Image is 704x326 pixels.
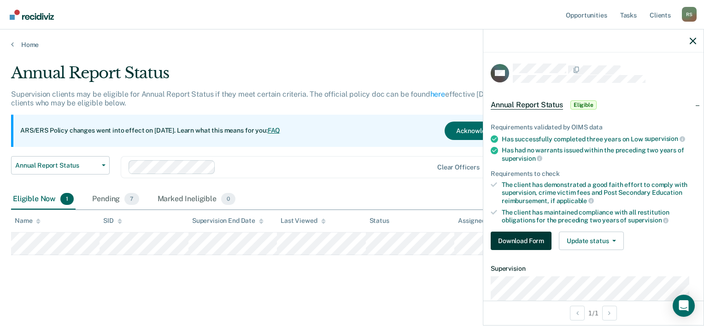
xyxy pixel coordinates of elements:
[682,7,697,22] div: R S
[570,306,585,320] button: Previous Opportunity
[156,189,238,210] div: Marked Ineligible
[15,162,98,169] span: Annual Report Status
[491,100,563,110] span: Annual Report Status
[682,7,697,22] button: Profile dropdown button
[502,181,696,204] div: The client has demonstrated a good faith effort to comply with supervision, crime victim fees and...
[559,232,624,250] button: Update status
[673,295,695,317] div: Open Intercom Messenger
[221,193,235,205] span: 0
[602,306,617,320] button: Next Opportunity
[268,127,281,134] a: FAQ
[570,100,597,110] span: Eligible
[11,64,539,90] div: Annual Report Status
[281,217,325,225] div: Last Viewed
[192,217,264,225] div: Supervision End Date
[11,189,76,210] div: Eligible Now
[502,146,696,162] div: Has had no warrants issued within the preceding two years of
[491,232,551,250] button: Download Form
[491,170,696,178] div: Requirements to check
[502,209,696,224] div: The client has maintained compliance with all restitution obligations for the preceding two years of
[491,123,696,131] div: Requirements validated by OIMS data
[20,126,280,135] p: ARS/ERS Policy changes went into effect on [DATE]. Learn what this means for you:
[430,90,445,99] a: here
[557,197,594,204] span: applicable
[11,90,527,107] p: Supervision clients may be eligible for Annual Report Status if they meet certain criteria. The o...
[90,189,141,210] div: Pending
[491,232,555,250] a: Navigate to form link
[15,217,41,225] div: Name
[645,135,685,142] span: supervision
[60,193,74,205] span: 1
[628,216,669,224] span: supervision
[437,163,480,171] div: Clear officers
[458,217,501,225] div: Assigned to
[10,10,54,20] img: Recidiviz
[502,155,542,162] span: supervision
[483,90,704,120] div: Annual Report StatusEligible
[445,122,532,140] button: Acknowledge & Close
[491,265,696,273] dt: Supervision
[502,135,696,143] div: Has successfully completed three years on Low
[370,217,389,225] div: Status
[103,217,122,225] div: SID
[483,301,704,325] div: 1 / 1
[124,193,139,205] span: 7
[11,41,693,49] a: Home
